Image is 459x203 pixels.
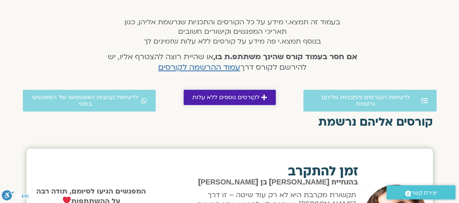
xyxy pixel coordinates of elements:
[386,185,455,199] a: יצירת קשר
[23,90,156,111] a: לרשימת קבוצות הוואטסאפ של המפגשים במנוי
[32,94,140,107] span: לרשימת קבוצות הוואטסאפ של המפגשים במנוי
[98,17,367,46] h5: בעמוד זה תמצא.י מידע על כל הקורסים והתכניות שנרשמת אליהן, כגון תאריכי המפגשים וקישורים חשובים בנו...
[213,52,357,62] strong: אם חסר בעמוד קורס שהינך משתתפ.ת בו,
[312,94,419,107] span: לרשימת הקורסים והתכניות אליהם נרשמת
[175,165,358,178] h2: זמן להתקרב
[158,62,240,73] a: עמוד ההרשמה לקורסים
[98,52,367,73] h4: או שהיית רוצה להצטרף אליו, יש להירשם לקורס דרך
[184,90,276,105] a: לקורסים נוספים ללא עלות
[411,188,437,198] span: יצירת קשר
[198,179,358,186] span: בהנחיית [PERSON_NAME] בן [PERSON_NAME]
[192,94,259,101] span: לקורסים נוספים ללא עלות
[26,115,433,129] h2: קורסים אליהם נרשמת
[303,90,437,111] a: לרשימת הקורסים והתכניות אליהם נרשמת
